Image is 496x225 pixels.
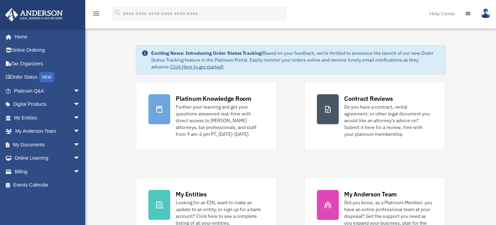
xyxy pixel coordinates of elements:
[176,94,251,103] div: Platinum Knowledge Room
[92,12,100,18] a: menu
[5,111,90,125] a: My Entitiesarrow_drop_down
[5,178,90,192] a: Events Calendar
[114,9,121,17] i: search
[344,103,433,138] div: Do you have a contract, rental agreement, or other legal document you would like an attorney's ad...
[136,82,277,150] a: Platinum Knowledge Room Further your learning and get your questions answered real-time with dire...
[73,165,87,179] span: arrow_drop_down
[5,138,90,151] a: My Documentsarrow_drop_down
[73,151,87,165] span: arrow_drop_down
[73,84,87,98] span: arrow_drop_down
[176,103,264,138] div: Further your learning and get your questions answered real-time with direct access to [PERSON_NAM...
[73,125,87,139] span: arrow_drop_down
[344,94,393,103] div: Contract Reviews
[5,44,90,57] a: Online Ordering
[5,151,90,165] a: Online Learningarrow_drop_down
[344,190,397,198] div: My Anderson Team
[5,57,90,70] a: Tax Organizers
[151,50,439,70] div: Based on your feedback, we're thrilled to announce the launch of our new Order Status Tracking fe...
[151,50,263,56] strong: Exciting News: Introducing Order Status Tracking!
[304,82,446,150] a: Contract Reviews Do you have a contract, rental agreement, or other legal document you would like...
[5,70,90,84] a: Order StatusNEW
[3,8,65,21] img: Anderson Advisors Platinum Portal
[5,98,90,111] a: Digital Productsarrow_drop_down
[176,190,206,198] div: My Entities
[5,30,87,44] a: Home
[481,9,491,18] img: User Pic
[39,72,54,82] div: NEW
[5,125,90,138] a: My Anderson Teamarrow_drop_down
[92,10,100,18] i: menu
[73,111,87,125] span: arrow_drop_down
[170,64,223,70] a: Click Here to get started!
[73,138,87,152] span: arrow_drop_down
[5,165,90,178] a: Billingarrow_drop_down
[73,98,87,112] span: arrow_drop_down
[5,84,90,98] a: Platinum Q&Aarrow_drop_down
